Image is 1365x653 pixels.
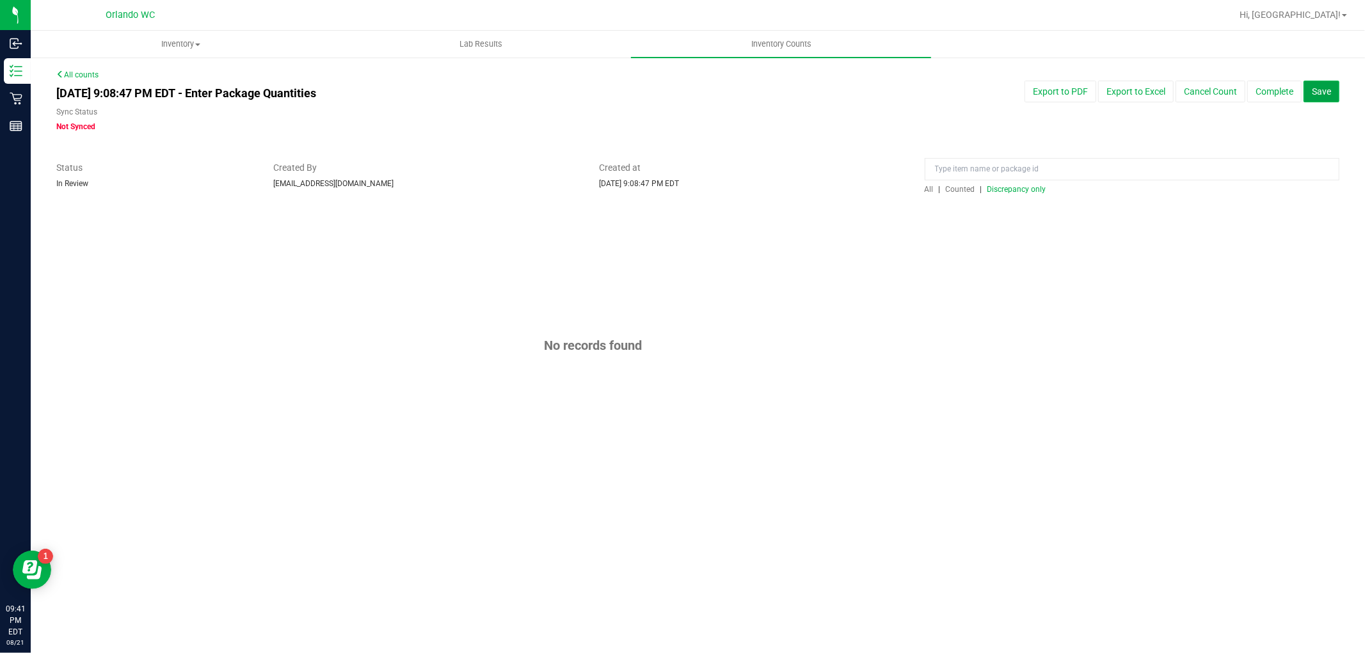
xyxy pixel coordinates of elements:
span: Inventory [31,38,330,50]
span: Hi, [GEOGRAPHIC_DATA]! [1240,10,1341,20]
a: Inventory Counts [631,31,931,58]
span: Status [56,161,254,175]
button: Export to PDF [1025,81,1096,102]
p: 09:41 PM EDT [6,603,25,638]
span: Created By [273,161,580,175]
span: Save [1312,86,1331,97]
a: All counts [56,70,99,79]
span: All [925,185,934,194]
a: Inventory [31,31,331,58]
h4: [DATE] 9:08:47 PM EDT - Enter Package Quantities [56,87,797,100]
a: All [925,185,939,194]
span: In Review [56,179,88,188]
input: Type item name or package id [925,158,1339,180]
a: Lab Results [331,31,631,58]
button: Complete [1247,81,1302,102]
inline-svg: Retail [10,92,22,105]
span: No records found [544,338,642,353]
span: Counted [946,185,975,194]
iframe: Resource center unread badge [38,549,53,564]
span: | [939,185,941,194]
inline-svg: Inbound [10,37,22,50]
span: Discrepancy only [987,185,1046,194]
inline-svg: Inventory [10,65,22,77]
a: Counted [943,185,980,194]
span: | [980,185,982,194]
inline-svg: Reports [10,120,22,132]
span: [DATE] 9:08:47 PM EDT [599,179,679,188]
span: Lab Results [442,38,520,50]
p: 08/21 [6,638,25,647]
button: Cancel Count [1176,81,1245,102]
label: Sync Status [56,106,97,118]
span: Not Synced [56,122,95,131]
a: Discrepancy only [984,185,1046,194]
iframe: Resource center [13,551,51,589]
span: Created at [599,161,906,175]
button: Export to Excel [1098,81,1174,102]
span: Inventory Counts [734,38,829,50]
button: Save [1304,81,1339,102]
span: Orlando WC [106,10,156,20]
span: [EMAIL_ADDRESS][DOMAIN_NAME] [273,179,394,188]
